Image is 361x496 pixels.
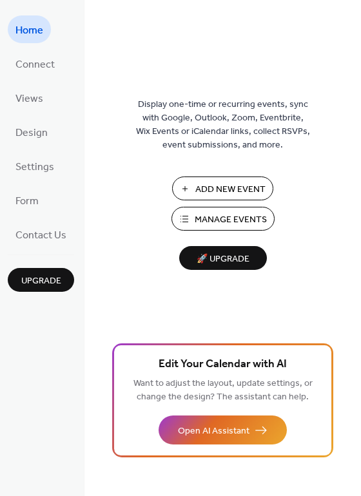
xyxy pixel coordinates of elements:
[8,220,74,248] a: Contact Us
[8,152,62,180] a: Settings
[15,55,55,75] span: Connect
[195,183,266,196] span: Add New Event
[179,246,267,270] button: 🚀 Upgrade
[159,356,287,374] span: Edit Your Calendar with AI
[15,123,48,143] span: Design
[159,415,287,444] button: Open AI Assistant
[171,207,275,231] button: Manage Events
[8,15,51,43] a: Home
[136,98,310,152] span: Display one-time or recurring events, sync with Google, Outlook, Zoom, Eventbrite, Wix Events or ...
[8,50,63,77] a: Connect
[187,251,259,268] span: 🚀 Upgrade
[15,225,66,245] span: Contact Us
[8,268,74,292] button: Upgrade
[178,424,249,438] span: Open AI Assistant
[15,191,39,211] span: Form
[15,157,54,177] span: Settings
[15,21,43,41] span: Home
[195,213,267,227] span: Manage Events
[21,274,61,288] span: Upgrade
[172,176,273,200] button: Add New Event
[133,375,313,406] span: Want to adjust the layout, update settings, or change the design? The assistant can help.
[8,118,55,146] a: Design
[8,186,46,214] a: Form
[8,84,51,111] a: Views
[15,89,43,109] span: Views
